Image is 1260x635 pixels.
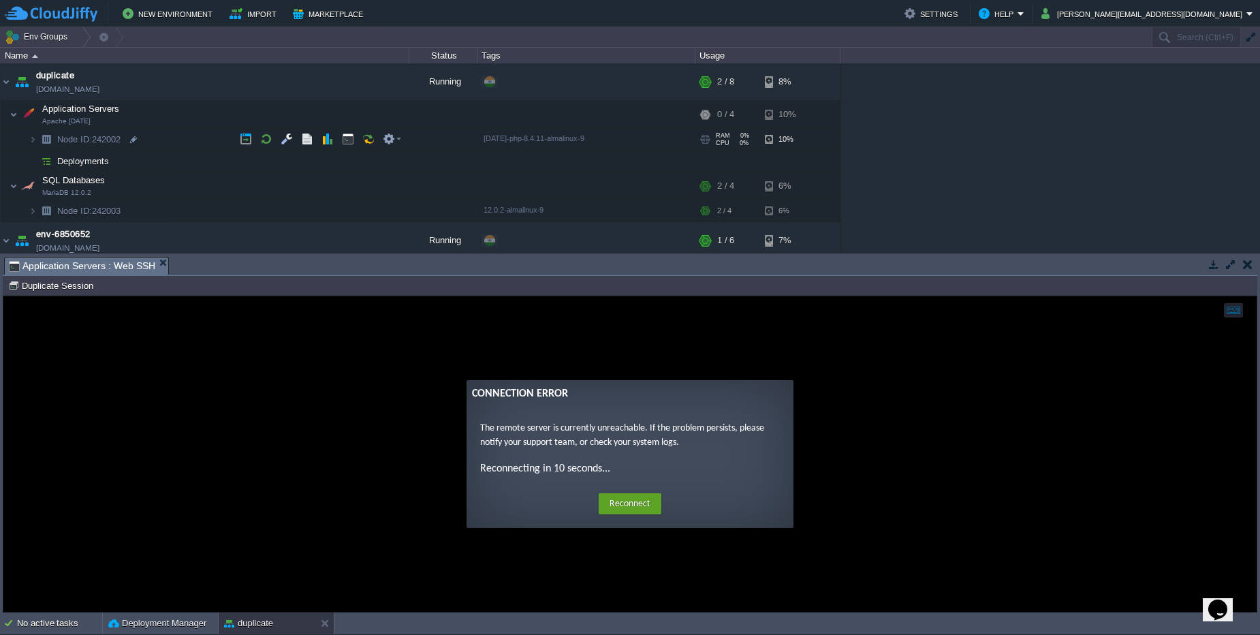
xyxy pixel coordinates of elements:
a: [DOMAIN_NAME] [36,82,99,96]
button: Duplicate Session [8,279,97,292]
div: 10% [765,129,809,150]
img: AMDAwAAAACH5BAEAAAAALAAAAAABAAEAAAICRAEAOw== [29,151,37,172]
a: Node ID:242002 [56,134,123,145]
button: Help [979,5,1018,22]
div: 8% [765,63,809,100]
button: Marketplace [293,5,367,22]
img: AMDAwAAAACH5BAEAAAAALAAAAAABAAEAAAICRAEAOw== [10,101,18,128]
span: RAM [716,132,730,139]
span: [DATE]-php-8.4.11-almalinux-9 [484,134,584,142]
div: 2 / 4 [717,172,734,200]
span: 12.0.2-almalinux-9 [484,206,544,214]
button: New Environment [123,5,217,22]
button: duplicate [224,617,273,630]
span: 242002 [56,134,123,145]
button: Env Groups [5,27,72,46]
img: AMDAwAAAACH5BAEAAAAALAAAAAABAAEAAAICRAEAOw== [32,55,38,58]
button: Deployment Manager [108,617,206,630]
div: Running [409,63,477,100]
span: CPU [716,140,729,146]
div: Name [1,48,409,63]
span: 242003 [56,205,123,217]
span: [DOMAIN_NAME] [36,241,99,255]
button: Reconnect [595,197,658,219]
img: AMDAwAAAACH5BAEAAAAALAAAAAABAAEAAAICRAEAOw== [37,151,56,172]
img: AMDAwAAAACH5BAEAAAAALAAAAAABAAEAAAICRAEAOw== [10,172,18,200]
img: AMDAwAAAACH5BAEAAAAALAAAAAABAAEAAAICRAEAOw== [1,222,12,259]
span: 0% [735,140,749,146]
span: SQL Databases [41,174,107,186]
img: AMDAwAAAACH5BAEAAAAALAAAAAABAAEAAAICRAEAOw== [37,129,56,150]
div: Running [409,222,477,259]
span: Apache [DATE] [42,117,91,125]
a: Deployments [56,155,111,167]
div: Usage [696,48,840,63]
div: No active tasks [17,613,102,634]
div: Tags [478,48,695,63]
img: AMDAwAAAACH5BAEAAAAALAAAAAABAAEAAAICRAEAOw== [18,172,37,200]
img: AMDAwAAAACH5BAEAAAAALAAAAAABAAEAAAICRAEAOw== [29,200,37,221]
img: AMDAwAAAACH5BAEAAAAALAAAAAABAAEAAAICRAEAOw== [37,200,56,221]
img: AMDAwAAAACH5BAEAAAAALAAAAAABAAEAAAICRAEAOw== [1,63,12,100]
span: Application Servers : Web SSH [9,258,155,275]
button: Settings [904,5,962,22]
div: 2 / 8 [717,63,734,100]
button: [PERSON_NAME][EMAIL_ADDRESS][DOMAIN_NAME] [1041,5,1246,22]
span: MariaDB 12.0.2 [42,189,91,197]
img: AMDAwAAAACH5BAEAAAAALAAAAAABAAEAAAICRAEAOw== [18,101,37,128]
img: CloudJiffy [5,5,97,22]
p: Reconnecting in 10 seconds... [477,164,776,181]
a: SQL DatabasesMariaDB 12.0.2 [41,175,107,185]
iframe: chat widget [1203,580,1246,621]
div: 6% [765,172,809,200]
div: 0 / 4 [717,101,734,128]
a: Application ServersApache [DATE] [41,104,121,114]
img: AMDAwAAAACH5BAEAAAAALAAAAAABAAEAAAICRAEAOw== [29,129,37,150]
a: env-6850652 [36,228,91,241]
img: AMDAwAAAACH5BAEAAAAALAAAAAABAAEAAAICRAEAOw== [12,63,31,100]
span: Application Servers [41,103,121,114]
span: Node ID: [57,206,92,216]
img: AMDAwAAAACH5BAEAAAAALAAAAAABAAEAAAICRAEAOw== [12,222,31,259]
div: Connection Error [469,89,785,106]
div: 2 / 4 [717,200,731,221]
div: 7% [765,222,809,259]
div: Status [410,48,477,63]
span: Node ID: [57,134,92,144]
div: 6% [765,200,809,221]
span: 0% [736,132,749,139]
a: Node ID:242003 [56,205,123,217]
p: The remote server is currently unreachable. If the problem persists, please notify your support t... [477,125,776,153]
div: 10% [765,101,809,128]
a: duplicate [36,69,74,82]
button: Import [230,5,281,22]
div: 1 / 6 [717,222,734,259]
